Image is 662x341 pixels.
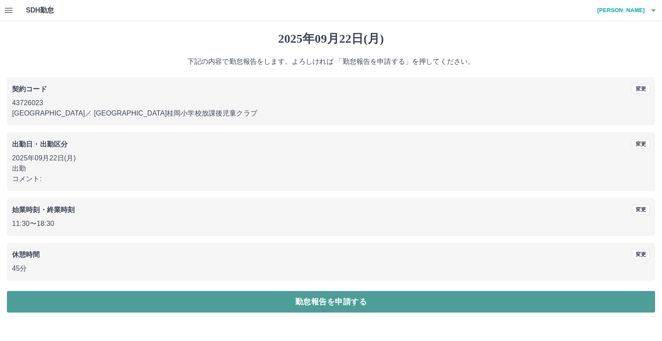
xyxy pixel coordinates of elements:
[12,141,68,148] b: 出勤日・出勤区分
[12,153,650,163] p: 2025年09月22日(月)
[632,139,650,149] button: 変更
[7,31,655,46] h1: 2025年09月22日(月)
[12,108,650,119] p: [GEOGRAPHIC_DATA] ／ [GEOGRAPHIC_DATA]桂岡小学校放課後児童クラブ
[632,205,650,214] button: 変更
[12,163,650,174] p: 出勤
[7,56,655,67] p: 下記の内容で勤怠報告をします。よろしければ 「勤怠報告を申請する」を押してください。
[12,263,650,274] p: 45分
[12,85,47,93] b: 契約コード
[7,291,655,313] button: 勤怠報告を申請する
[632,84,650,94] button: 変更
[12,174,650,184] p: コメント:
[12,98,650,108] p: 43726023
[632,250,650,259] button: 変更
[12,219,650,229] p: 11:30 〜 18:30
[12,251,40,258] b: 休憩時間
[12,206,75,213] b: 始業時刻・終業時刻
